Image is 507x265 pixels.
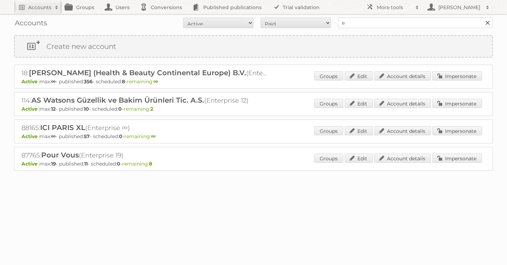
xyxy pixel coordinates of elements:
strong: 0 [119,133,123,140]
a: Groups [314,126,343,135]
a: Edit [345,71,373,80]
h2: 88165: (Enterprise ∞) [21,123,268,132]
span: Active [21,133,39,140]
p: max: - published: - scheduled: - [21,78,486,85]
span: Active [21,106,39,112]
h2: More tools [377,4,412,11]
a: Edit [345,126,373,135]
span: remaining: [124,133,156,140]
span: remaining: [127,78,158,85]
a: Account details [374,71,431,80]
span: remaining: [122,161,152,167]
h2: 87765: (Enterprise 19) [21,151,268,160]
span: AS Watsons Güzellik ve Bakim Ürünleri Tic. A.S. [31,96,204,104]
strong: ∞ [151,133,156,140]
h2: 114: (Enterprise 12) [21,96,268,105]
a: Account details [374,154,431,163]
a: Impersonate [432,154,482,163]
strong: 10 [84,106,89,112]
span: Active [21,161,39,167]
strong: 19 [51,161,56,167]
a: Account details [374,126,431,135]
h2: [PERSON_NAME] [437,4,482,11]
strong: 0 [118,106,122,112]
strong: 356 [84,78,93,85]
span: remaining: [124,106,153,112]
strong: ∞ [51,78,56,85]
strong: 0 [117,161,120,167]
p: max: - published: - scheduled: - [21,161,486,167]
span: Active [21,78,39,85]
a: Groups [314,154,343,163]
h2: Accounts [28,4,51,11]
a: Edit [345,99,373,108]
a: Account details [374,99,431,108]
span: Pour Vous [41,151,79,159]
a: Create new account [15,36,492,57]
a: Edit [345,154,373,163]
a: Impersonate [432,99,482,108]
strong: 8 [122,78,125,85]
a: Impersonate [432,126,482,135]
strong: 12 [51,106,56,112]
p: max: - published: - scheduled: - [21,133,486,140]
strong: 57 [84,133,90,140]
p: max: - published: - scheduled: - [21,106,486,112]
a: Impersonate [432,71,482,80]
strong: 11 [84,161,88,167]
strong: 8 [149,161,152,167]
span: ICI PARIS XL [40,123,85,132]
h2: 18: (Enterprise ∞) [21,69,268,78]
strong: 2 [150,106,153,112]
strong: ∞ [154,78,158,85]
a: Groups [314,71,343,80]
a: Groups [314,99,343,108]
span: [PERSON_NAME] (Health & Beauty Continental Europe) B.V. [29,69,246,77]
strong: ∞ [51,133,56,140]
